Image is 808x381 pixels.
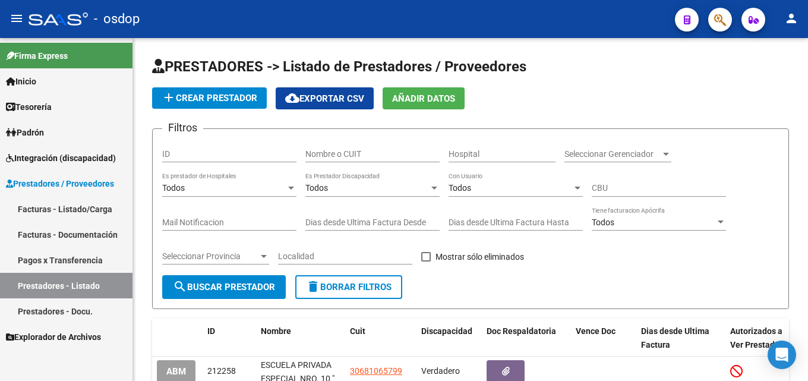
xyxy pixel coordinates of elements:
[162,183,185,193] span: Todos
[487,326,556,336] span: Doc Respaldatoria
[306,282,392,292] span: Borrar Filtros
[162,251,258,262] span: Seleccionar Provincia
[636,319,725,358] datatable-header-cell: Dias desde Ultima Factura
[383,87,465,109] button: Añadir Datos
[256,319,345,358] datatable-header-cell: Nombre
[345,319,416,358] datatable-header-cell: Cuit
[162,90,176,105] mat-icon: add
[162,93,257,103] span: Crear Prestador
[392,93,455,104] span: Añadir Datos
[421,366,460,376] span: Verdadero
[261,326,291,336] span: Nombre
[207,366,236,376] span: 212258
[6,126,44,139] span: Padrón
[295,275,402,299] button: Borrar Filtros
[276,87,374,109] button: Exportar CSV
[173,279,187,294] mat-icon: search
[421,326,472,336] span: Discapacidad
[152,87,267,109] button: Crear Prestador
[166,366,186,377] span: ABM
[6,152,116,165] span: Integración (discapacidad)
[207,326,215,336] span: ID
[173,282,275,292] span: Buscar Prestador
[592,218,614,227] span: Todos
[305,183,328,193] span: Todos
[350,326,365,336] span: Cuit
[203,319,256,358] datatable-header-cell: ID
[6,75,36,88] span: Inicio
[641,326,709,349] span: Dias desde Ultima Factura
[6,177,114,190] span: Prestadores / Proveedores
[784,11,798,26] mat-icon: person
[306,279,320,294] mat-icon: delete
[285,93,364,104] span: Exportar CSV
[6,100,52,114] span: Tesorería
[152,58,526,75] span: PRESTADORES -> Listado de Prestadores / Proveedores
[571,319,636,358] datatable-header-cell: Vence Doc
[162,275,286,299] button: Buscar Prestador
[10,11,24,26] mat-icon: menu
[564,149,661,159] span: Seleccionar Gerenciador
[576,326,616,336] span: Vence Doc
[6,49,68,62] span: Firma Express
[416,319,482,358] datatable-header-cell: Discapacidad
[725,319,791,358] datatable-header-cell: Autorizados a Ver Prestador
[730,326,782,349] span: Autorizados a Ver Prestador
[285,91,299,105] mat-icon: cloud_download
[6,330,101,344] span: Explorador de Archivos
[350,366,402,376] span: 30681065799
[768,341,796,369] div: Open Intercom Messenger
[435,250,524,264] span: Mostrar sólo eliminados
[94,6,140,32] span: - osdop
[482,319,571,358] datatable-header-cell: Doc Respaldatoria
[449,183,471,193] span: Todos
[162,119,203,136] h3: Filtros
